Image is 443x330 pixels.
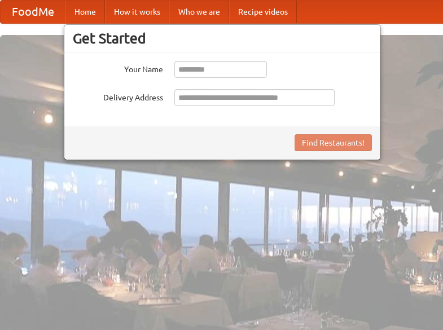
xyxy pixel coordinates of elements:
[295,134,372,151] button: Find Restaurants!
[169,1,229,23] a: Who we are
[73,89,163,103] label: Delivery Address
[105,1,169,23] a: How it works
[73,30,372,47] h3: Get Started
[73,61,163,75] label: Your Name
[1,1,65,23] a: FoodMe
[65,1,105,23] a: Home
[229,1,297,23] a: Recipe videos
